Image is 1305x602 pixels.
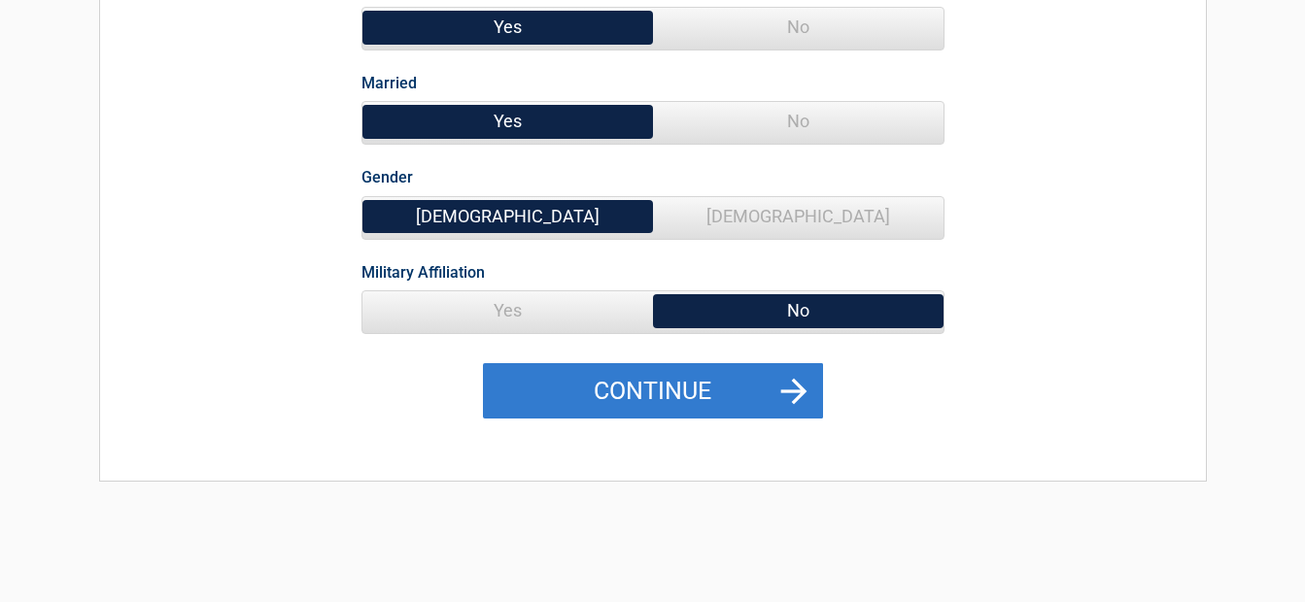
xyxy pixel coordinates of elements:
[362,291,653,330] span: Yes
[361,164,413,190] label: Gender
[362,102,653,141] span: Yes
[653,102,944,141] span: No
[362,8,653,47] span: Yes
[483,363,823,419] button: Continue
[653,197,944,236] span: [DEMOGRAPHIC_DATA]
[361,259,485,285] label: Military Affiliation
[361,70,417,96] label: Married
[653,291,944,330] span: No
[362,197,653,236] span: [DEMOGRAPHIC_DATA]
[653,8,944,47] span: No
